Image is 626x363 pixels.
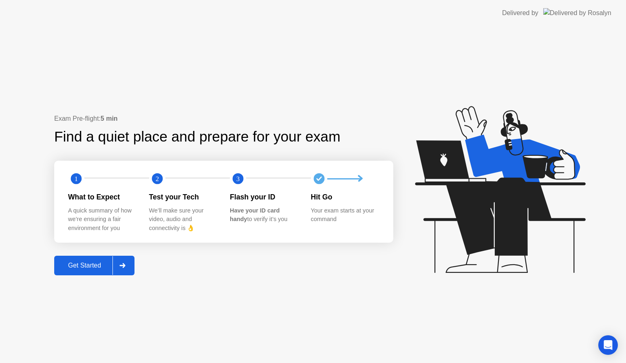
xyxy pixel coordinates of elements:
div: Hit Go [311,192,379,202]
div: Find a quiet place and prepare for your exam [54,126,342,148]
img: Delivered by Rosalyn [543,8,611,18]
b: Have your ID card handy [230,207,280,223]
text: 3 [236,175,240,183]
div: to verify it’s you [230,206,298,224]
button: Get Started [54,256,134,275]
div: Get Started [57,262,112,269]
div: Open Intercom Messenger [598,335,618,355]
b: 5 min [101,115,118,122]
div: A quick summary of how we’re ensuring a fair environment for you [68,206,136,233]
div: Exam Pre-flight: [54,114,393,124]
div: Delivered by [502,8,538,18]
text: 2 [155,175,159,183]
div: What to Expect [68,192,136,202]
div: Flash your ID [230,192,298,202]
div: Your exam starts at your command [311,206,379,224]
div: We’ll make sure your video, audio and connectivity is 👌 [149,206,217,233]
text: 1 [75,175,78,183]
div: Test your Tech [149,192,217,202]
